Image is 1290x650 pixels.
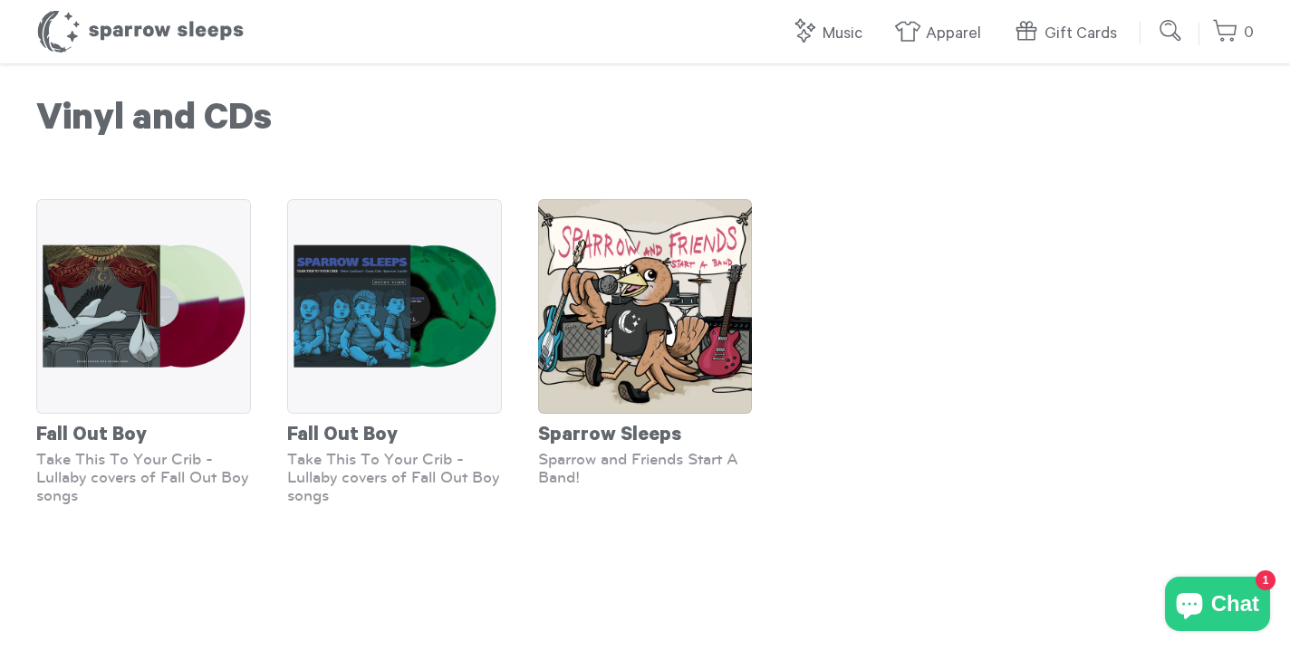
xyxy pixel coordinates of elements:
div: Fall Out Boy [36,414,251,450]
a: Apparel [894,14,990,53]
div: Take This To Your Crib - Lullaby covers of Fall Out Boy songs [287,450,502,504]
div: Sparrow and Friends Start A Band! [538,450,753,486]
h1: Vinyl and CDs [36,100,1254,145]
img: SS_TTTYC_GREEN_grande.png [287,199,502,414]
a: 0 [1212,14,1254,53]
a: Gift Cards [1013,14,1126,53]
a: Sparrow Sleeps Sparrow and Friends Start A Band! [538,199,753,486]
div: Take This To Your Crib - Lullaby covers of Fall Out Boy songs [36,450,251,504]
img: SparrowAndFriends-StartABand-Cover_grande.png [538,199,753,414]
a: Fall Out Boy Take This To Your Crib - Lullaby covers of Fall Out Boy songs [287,199,502,504]
a: Music [791,14,871,53]
inbox-online-store-chat: Shopify online store chat [1160,577,1276,636]
div: Sparrow Sleeps [538,414,753,450]
div: Fall Out Boy [287,414,502,450]
input: Submit [1153,13,1189,49]
h1: Sparrow Sleeps [36,9,245,54]
a: Fall Out Boy Take This To Your Crib - Lullaby covers of Fall Out Boy songs [36,199,251,504]
img: SS_FUTST_SSEXCLUSIVE_6d2c3e95-2d39-4810-a4f6-2e3a860c2b91_grande.png [36,199,251,414]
